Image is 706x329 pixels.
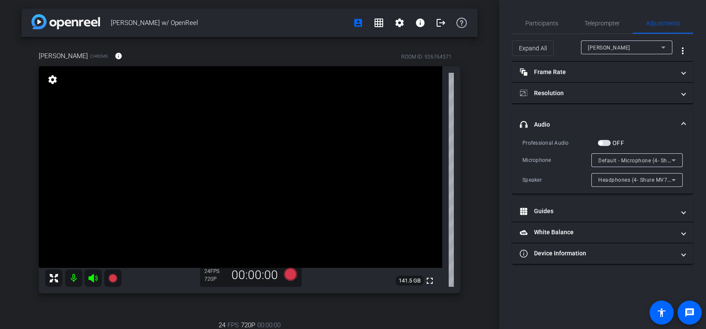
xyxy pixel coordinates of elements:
div: 24 [204,268,226,275]
mat-panel-title: Frame Rate [520,68,675,77]
mat-expansion-panel-header: White Balance [512,222,693,243]
label: OFF [611,139,624,147]
mat-expansion-panel-header: Resolution [512,83,693,103]
div: Microphone [522,156,591,164]
mat-expansion-panel-header: Audio [512,111,693,138]
div: Speaker [522,176,591,184]
mat-icon: settings [47,74,59,85]
mat-panel-title: White Balance [520,228,675,237]
span: [PERSON_NAME] [39,51,88,61]
span: [PERSON_NAME] w/ OpenReel [111,14,348,31]
img: app-logo [31,14,100,29]
span: Chrome [90,53,108,59]
mat-panel-title: Guides [520,207,675,216]
mat-expansion-panel-header: Frame Rate [512,62,693,82]
span: Headphones (4- Shure MV7+) (14ed:1019) [598,176,705,183]
span: Teleprompter [584,20,620,26]
span: FPS [210,268,219,274]
span: [PERSON_NAME] [588,45,630,51]
mat-expansion-panel-header: Guides [512,201,693,222]
mat-icon: settings [394,18,405,28]
mat-icon: fullscreen [425,276,435,286]
mat-icon: message [684,307,695,318]
div: 720P [204,276,226,282]
mat-icon: more_vert [678,46,688,56]
div: Audio [512,138,693,194]
button: More Options for Adjustments Panel [672,40,693,61]
mat-icon: logout [436,18,446,28]
mat-panel-title: Resolution [520,89,675,98]
mat-icon: grid_on [374,18,384,28]
mat-icon: info [115,52,122,60]
mat-icon: info [415,18,425,28]
mat-panel-title: Device Information [520,249,675,258]
div: 00:00:00 [226,268,284,282]
div: Professional Audio [522,139,598,147]
span: Expand All [519,40,547,56]
mat-icon: accessibility [656,307,667,318]
mat-icon: account_box [353,18,363,28]
span: Participants [525,20,558,26]
span: Adjustments [646,20,680,26]
div: ROOM ID: 926764571 [401,53,452,61]
mat-expansion-panel-header: Device Information [512,243,693,264]
span: 141.5 GB [396,276,424,286]
button: Expand All [512,40,554,56]
mat-panel-title: Audio [520,120,675,129]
